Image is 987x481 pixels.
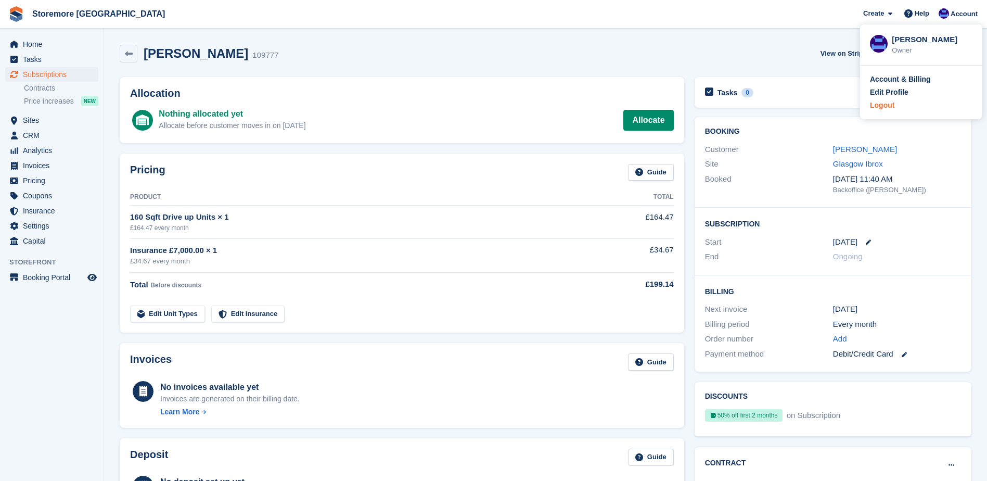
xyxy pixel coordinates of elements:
div: End [705,251,833,263]
a: menu [5,234,98,248]
div: 0 [741,88,753,97]
div: No invoices available yet [160,381,300,394]
div: [DATE] [833,303,961,315]
a: Contracts [24,83,98,93]
span: Create [863,8,884,19]
h2: Deposit [130,449,168,466]
img: Angela [870,35,888,53]
a: menu [5,270,98,285]
div: Invoices are generated on their billing date. [160,394,300,404]
a: Edit Insurance [211,306,285,323]
img: Angela [939,8,949,19]
span: Help [915,8,929,19]
h2: Discounts [705,393,961,401]
a: menu [5,173,98,188]
h2: Tasks [717,88,738,97]
div: [DATE] 11:40 AM [833,173,961,185]
div: £34.67 every month [130,256,589,267]
span: Sites [23,113,85,128]
h2: Subscription [705,218,961,229]
div: Owner [892,45,972,56]
span: Coupons [23,188,85,203]
span: Invoices [23,158,85,173]
a: Allocate [623,110,673,131]
div: Payment method [705,348,833,360]
div: Edit Profile [870,87,908,98]
a: Logout [870,100,972,111]
div: Every month [833,319,961,331]
th: Product [130,189,589,206]
span: View on Stripe [821,48,867,59]
span: Before discounts [150,282,201,289]
a: menu [5,204,98,218]
a: menu [5,37,98,52]
h2: Booking [705,128,961,136]
a: Account & Billing [870,74,972,85]
span: Settings [23,219,85,233]
td: £164.47 [589,206,673,238]
span: Tasks [23,52,85,67]
a: Price increases NEW [24,95,98,107]
div: Billing period [705,319,833,331]
span: Subscriptions [23,67,85,82]
span: on Subscription [785,411,840,420]
a: Storemore [GEOGRAPHIC_DATA] [28,5,169,22]
a: menu [5,219,98,233]
a: menu [5,158,98,173]
a: Add [833,333,847,345]
div: Insurance £7,000.00 × 1 [130,245,589,257]
h2: Allocation [130,87,674,99]
a: Guide [628,449,674,466]
span: CRM [23,128,85,143]
div: Nothing allocated yet [159,108,305,120]
th: Total [589,189,673,206]
div: Booked [705,173,833,195]
span: Price increases [24,96,74,106]
a: Edit Unit Types [130,306,205,323]
div: [PERSON_NAME] [892,34,972,43]
div: Site [705,158,833,170]
div: Account & Billing [870,74,931,85]
span: Booking Portal [23,270,85,285]
img: stora-icon-8386f47178a22dfd0bd8f6a31ec36ba5ce8667c1dd55bd0f319d3a0aa187defe.svg [8,6,24,22]
a: menu [5,113,98,128]
div: Backoffice ([PERSON_NAME]) [833,185,961,195]
a: Learn More [160,407,300,417]
a: Guide [628,353,674,371]
h2: Pricing [130,164,165,181]
a: menu [5,143,98,158]
h2: Invoices [130,353,172,371]
a: menu [5,67,98,82]
h2: Billing [705,286,961,296]
h2: [PERSON_NAME] [144,46,248,60]
span: Capital [23,234,85,248]
div: Next invoice [705,303,833,315]
span: Ongoing [833,252,863,261]
div: £164.47 every month [130,223,589,233]
span: Insurance [23,204,85,218]
div: 50% off first 2 months [705,409,783,422]
a: View on Stripe [816,45,879,62]
a: menu [5,128,98,143]
span: Pricing [23,173,85,188]
a: Guide [628,164,674,181]
div: Learn More [160,407,199,417]
div: £199.14 [589,279,673,290]
div: Start [705,236,833,248]
div: Allocate before customer moves in on [DATE] [159,120,305,131]
a: menu [5,188,98,203]
span: Analytics [23,143,85,158]
time: 2025-10-01 00:00:00 UTC [833,236,857,248]
td: £34.67 [589,238,673,272]
span: Total [130,280,148,289]
div: 160 Sqft Drive up Units × 1 [130,211,589,223]
a: Edit Profile [870,87,972,98]
div: Order number [705,333,833,345]
div: 109777 [252,49,278,61]
a: Glasgow Ibrox [833,159,883,168]
a: menu [5,52,98,67]
span: Storefront [9,257,104,268]
div: Debit/Credit Card [833,348,961,360]
div: NEW [81,96,98,106]
span: Home [23,37,85,52]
